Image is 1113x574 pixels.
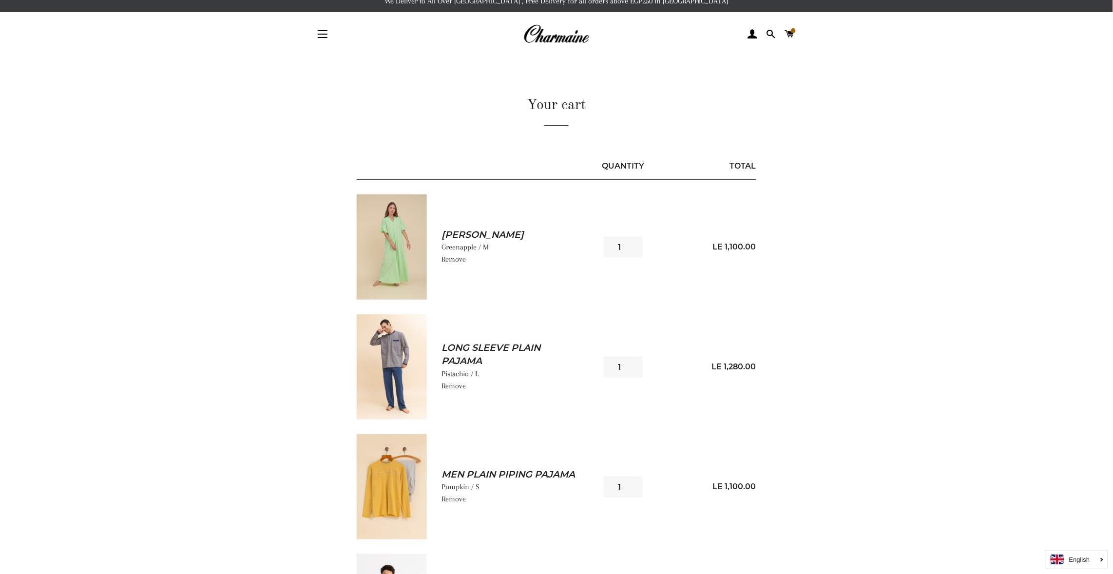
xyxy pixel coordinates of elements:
a: Long sleeve Plain Pajama [441,342,581,367]
div: Total [650,160,756,172]
div: Quantity [596,160,650,172]
img: Long sleeve Plain Pajama - Pistachio / L [357,314,427,420]
a: Men Plain Piping Pajama [441,468,581,481]
p: Greenapple / M [441,241,596,253]
i: English [1069,556,1090,563]
img: Salma Nighdress - Greenapple / M [357,194,427,300]
p: Pumpkin / S [441,481,596,493]
span: LE 1,100.00 [713,482,756,491]
a: [PERSON_NAME] [441,229,581,242]
img: Men Plain Piping Pajama - Pumpkin / S [357,434,427,539]
a: Remove [441,255,466,264]
h1: Your cart [357,95,756,115]
p: Pistachio / L [441,368,596,380]
a: Remove [441,382,466,390]
span: LE 1,280.00 [712,362,756,371]
img: Charmaine Egypt [523,23,589,45]
a: Remove [441,495,466,503]
span: LE 1,100.00 [713,242,756,251]
a: English [1051,555,1103,565]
